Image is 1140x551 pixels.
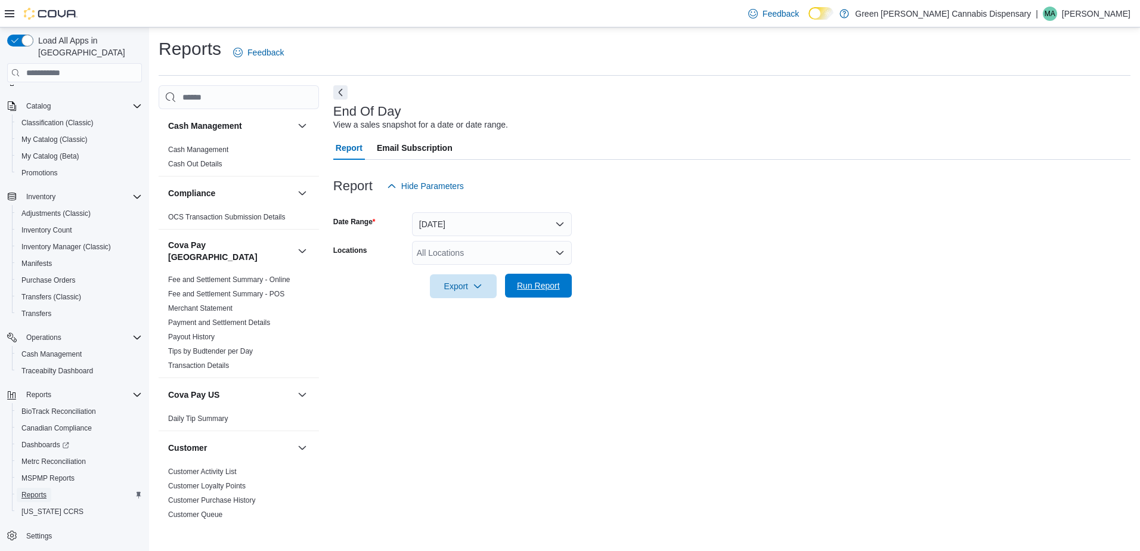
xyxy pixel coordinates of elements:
span: Inventory Manager (Classic) [21,242,111,252]
span: Daily Tip Summary [168,414,228,423]
a: OCS Transaction Submission Details [168,213,286,221]
a: Fee and Settlement Summary - Online [168,275,290,284]
h1: Reports [159,37,221,61]
a: Cash Management [17,347,86,361]
span: Transfers [17,307,142,321]
h3: End Of Day [333,104,401,119]
button: Catalog [2,98,147,114]
button: Operations [21,330,66,345]
a: Purchase Orders [17,273,80,287]
span: Reports [21,490,47,500]
a: Traceabilty Dashboard [17,364,98,378]
button: Cash Management [168,120,293,132]
a: Cash Management [168,146,228,154]
span: Adjustments (Classic) [17,206,142,221]
button: Traceabilty Dashboard [12,363,147,379]
span: Fee and Settlement Summary - POS [168,289,284,299]
span: Feedback [763,8,799,20]
span: My Catalog (Beta) [17,149,142,163]
input: Dark Mode [808,7,834,20]
div: Mark Akers [1043,7,1057,21]
a: Daily Tip Summary [168,414,228,423]
span: MSPMP Reports [21,473,75,483]
span: [US_STATE] CCRS [21,507,83,516]
span: Hide Parameters [401,180,464,192]
button: My Catalog (Beta) [12,148,147,165]
span: Reports [26,390,51,400]
span: Export [437,274,490,298]
button: Run Report [505,274,572,298]
button: Compliance [295,186,309,200]
span: Inventory [26,192,55,202]
a: Customer Loyalty Points [168,482,246,490]
h3: Cash Management [168,120,242,132]
span: Metrc Reconciliation [17,454,142,469]
span: Catalog [21,99,142,113]
span: Operations [21,330,142,345]
a: Transaction Details [168,361,229,370]
span: Transfers [21,309,51,318]
div: Cash Management [159,143,319,176]
span: Manifests [21,259,52,268]
a: Dashboards [17,438,74,452]
span: Cash Management [21,349,82,359]
span: Catalog [26,101,51,111]
span: Inventory Count [17,223,142,237]
span: Classification (Classic) [17,116,142,130]
a: Payout History [168,333,215,341]
a: Adjustments (Classic) [17,206,95,221]
a: MSPMP Reports [17,471,79,485]
button: Reports [21,388,56,402]
button: BioTrack Reconciliation [12,403,147,420]
a: Transfers (Classic) [17,290,86,304]
span: Inventory Manager (Classic) [17,240,142,254]
span: My Catalog (Classic) [17,132,142,147]
a: [US_STATE] CCRS [17,504,88,519]
span: Cash Management [168,145,228,154]
p: Green [PERSON_NAME] Cannabis Dispensary [855,7,1031,21]
a: Feedback [228,41,289,64]
button: [US_STATE] CCRS [12,503,147,520]
button: Cova Pay [GEOGRAPHIC_DATA] [168,239,293,263]
a: Canadian Compliance [17,421,97,435]
button: Cash Management [12,346,147,363]
a: Customer Queue [168,510,222,519]
div: Customer [159,465,319,541]
span: Metrc Reconciliation [21,457,86,466]
h3: Cova Pay US [168,389,219,401]
span: Classification (Classic) [21,118,94,128]
span: Inventory Count [21,225,72,235]
a: Inventory Count [17,223,77,237]
a: Merchant Statement [168,304,233,312]
img: Cova [24,8,78,20]
h3: Compliance [168,187,215,199]
a: Dashboards [12,437,147,453]
a: Customer Activity List [168,468,237,476]
button: Reports [2,386,147,403]
button: Customer [168,442,293,454]
span: Manifests [17,256,142,271]
button: Cash Management [295,119,309,133]
a: Metrc Reconciliation [17,454,91,469]
span: Customer Activity List [168,467,237,476]
button: Operations [2,329,147,346]
span: Promotions [21,168,58,178]
span: Settings [26,531,52,541]
span: Canadian Compliance [21,423,92,433]
span: Customer Loyalty Points [168,481,246,491]
a: Promotions [17,166,63,180]
span: Settings [21,528,142,543]
button: My Catalog (Classic) [12,131,147,148]
a: Reports [17,488,51,502]
span: Canadian Compliance [17,421,142,435]
span: Adjustments (Classic) [21,209,91,218]
a: Inventory Manager (Classic) [17,240,116,254]
button: Manifests [12,255,147,272]
span: Payment and Settlement Details [168,318,270,327]
button: Classification (Classic) [12,114,147,131]
button: Inventory [21,190,60,204]
div: Compliance [159,210,319,229]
